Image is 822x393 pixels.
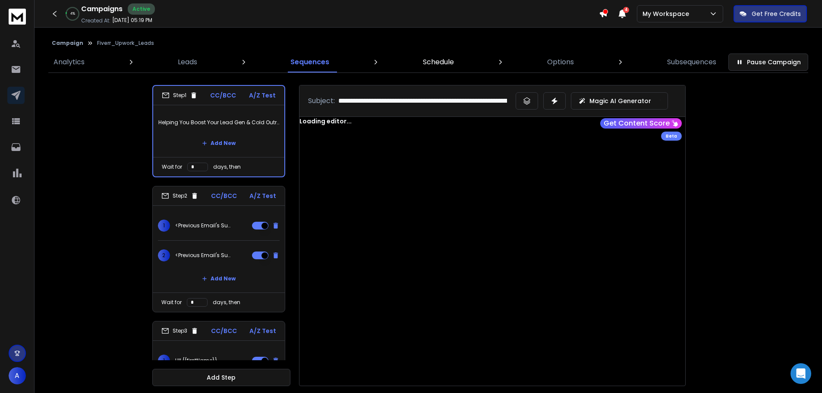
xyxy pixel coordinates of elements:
[418,52,459,72] a: Schedule
[158,220,170,232] span: 1
[97,40,154,47] p: Fiverr_Upwork_Leads
[158,110,279,135] p: Helping You Boost Your Lead Gen & Cold Outreach Results for {{companyName}}
[173,52,202,72] a: Leads
[158,355,170,367] span: 1
[161,327,198,335] div: Step 3
[70,11,75,16] p: 4 %
[211,192,237,200] p: CC/BCC
[161,299,182,306] p: Wait for
[210,91,236,100] p: CC/BCC
[9,9,26,25] img: logo
[308,96,335,106] p: Subject:
[249,327,276,335] p: A/Z Test
[299,117,685,126] div: Loading editor...
[285,52,334,72] a: Sequences
[249,91,276,100] p: A/Z Test
[423,57,454,67] p: Schedule
[195,270,243,287] button: Add New
[589,97,651,105] p: Magic AI Generator
[290,57,329,67] p: Sequences
[195,135,243,152] button: Add New
[623,7,629,13] span: 4
[662,52,721,72] a: Subsequences
[600,118,682,129] button: Get Content Score
[81,17,110,24] p: Created At:
[9,367,26,384] button: A
[161,192,198,200] div: Step 2
[211,327,237,335] p: CC/BCC
[178,57,197,67] p: Leads
[48,52,90,72] a: Analytics
[175,222,230,229] p: <Previous Email's Subject>
[54,57,85,67] p: Analytics
[752,9,801,18] p: Get Free Credits
[642,9,693,18] p: My Workspace
[52,40,83,47] button: Campaign
[112,17,152,24] p: [DATE] 05:19 PM
[158,249,170,261] span: 2
[667,57,716,67] p: Subsequences
[128,3,155,15] div: Active
[571,92,668,110] button: Magic AI Generator
[175,357,217,364] p: HII {{firstName}}
[152,369,290,386] button: Add Step
[213,163,241,170] p: days, then
[728,53,808,71] button: Pause Campaign
[249,192,276,200] p: A/Z Test
[175,252,230,259] p: <Previous Email's Subject>
[542,52,579,72] a: Options
[734,5,807,22] button: Get Free Credits
[81,4,123,14] h1: Campaigns
[661,132,682,141] div: Beta
[162,163,182,170] p: Wait for
[152,186,285,312] li: Step2CC/BCCA/Z Test1<Previous Email's Subject>2<Previous Email's Subject>Add NewWait fordays, then
[162,91,198,99] div: Step 1
[213,299,240,306] p: days, then
[152,85,285,177] li: Step1CC/BCCA/Z TestHelping You Boost Your Lead Gen & Cold Outreach Results for {{companyName}}Add...
[791,363,811,384] div: Open Intercom Messenger
[547,57,574,67] p: Options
